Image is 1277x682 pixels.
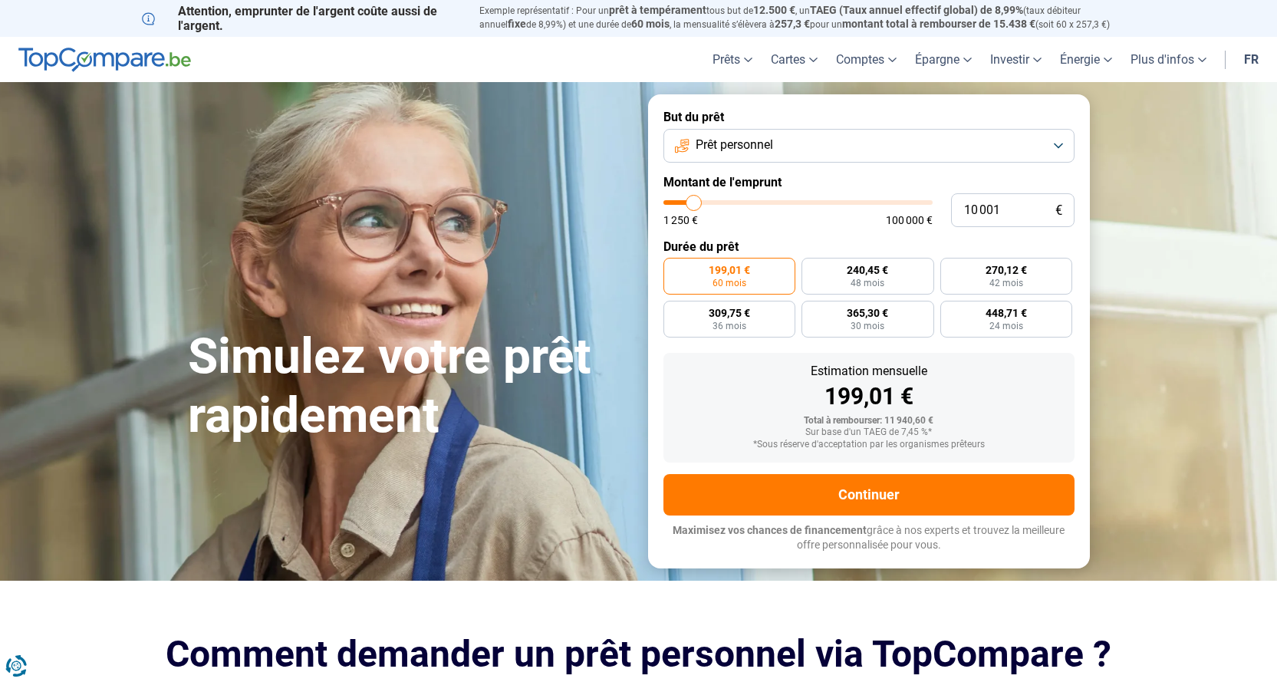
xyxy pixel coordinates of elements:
h1: Simulez votre prêt rapidement [188,328,630,446]
div: *Sous réserve d'acceptation par les organismes prêteurs [676,440,1062,450]
span: TAEG (Taux annuel effectif global) de 8,99% [810,4,1023,16]
span: 448,71 € [986,308,1027,318]
span: 48 mois [851,278,884,288]
span: 12.500 € [753,4,795,16]
a: Prêts [703,37,762,82]
span: 60 mois [631,18,670,30]
span: Maximisez vos chances de financement [673,524,867,536]
div: Sur base d'un TAEG de 7,45 %* [676,427,1062,438]
span: montant total à rembourser de 15.438 € [842,18,1035,30]
button: Continuer [663,474,1075,516]
p: Exemple représentatif : Pour un tous but de , un (taux débiteur annuel de 8,99%) et une durée de ... [479,4,1136,31]
span: 1 250 € [663,215,698,226]
label: But du prêt [663,110,1075,124]
span: 365,30 € [847,308,888,318]
a: Plus d'infos [1121,37,1216,82]
span: 42 mois [989,278,1023,288]
span: 257,3 € [775,18,810,30]
button: Prêt personnel [663,129,1075,163]
span: 240,45 € [847,265,888,275]
span: 270,12 € [986,265,1027,275]
span: fixe [508,18,526,30]
img: TopCompare [18,48,191,72]
span: 30 mois [851,321,884,331]
a: Comptes [827,37,906,82]
span: 24 mois [989,321,1023,331]
span: 100 000 € [886,215,933,226]
div: 199,01 € [676,385,1062,408]
span: 60 mois [713,278,746,288]
span: prêt à tempérament [609,4,706,16]
a: Énergie [1051,37,1121,82]
a: Épargne [906,37,981,82]
label: Durée du prêt [663,239,1075,254]
div: Estimation mensuelle [676,365,1062,377]
a: fr [1235,37,1268,82]
p: grâce à nos experts et trouvez la meilleure offre personnalisée pour vous. [663,523,1075,553]
label: Montant de l'emprunt [663,175,1075,189]
div: Total à rembourser: 11 940,60 € [676,416,1062,427]
a: Investir [981,37,1051,82]
a: Cartes [762,37,827,82]
span: 36 mois [713,321,746,331]
span: € [1055,204,1062,217]
span: 199,01 € [709,265,750,275]
span: 309,75 € [709,308,750,318]
span: Prêt personnel [696,137,773,153]
h2: Comment demander un prêt personnel via TopCompare ? [142,633,1136,675]
p: Attention, emprunter de l'argent coûte aussi de l'argent. [142,4,461,33]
